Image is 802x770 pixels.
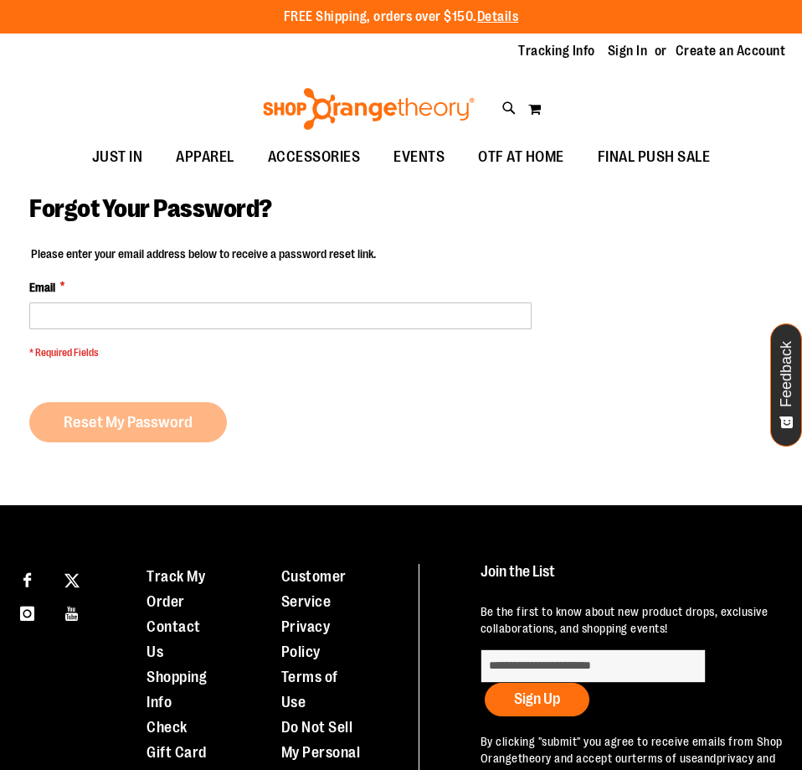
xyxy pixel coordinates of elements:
[632,752,697,765] a: terms of use
[29,279,55,296] span: Email
[377,138,461,177] a: EVENTS
[779,341,794,407] span: Feedback
[481,564,790,595] h4: Join the List
[461,138,581,177] a: OTF AT HOME
[29,194,272,223] span: Forgot Your Password?
[477,9,519,24] a: Details
[485,683,589,716] button: Sign Up
[29,245,378,262] legend: Please enter your email address below to receive a password reset link.
[260,88,477,130] img: Shop Orangetheory
[58,597,87,627] a: Visit our Youtube page
[770,323,802,447] button: Feedback - Show survey
[251,138,378,177] a: ACCESSORIES
[481,603,790,637] p: Be the first to know about new product drops, exclusive collaborations, and shopping events!
[147,669,207,711] a: Shopping Info
[75,138,160,177] a: JUST IN
[58,564,87,593] a: Visit our X page
[393,138,445,176] span: EVENTS
[13,597,42,627] a: Visit our Instagram page
[514,690,560,707] span: Sign Up
[92,138,143,176] span: JUST IN
[13,564,42,593] a: Visit our Facebook page
[281,568,347,610] a: Customer Service
[281,618,331,660] a: Privacy Policy
[159,138,251,177] a: APPAREL
[29,346,532,360] span: * Required Fields
[676,42,786,60] a: Create an Account
[281,669,338,711] a: Terms of Use
[598,138,711,176] span: FINAL PUSH SALE
[581,138,727,177] a: FINAL PUSH SALE
[268,138,361,176] span: ACCESSORIES
[518,42,595,60] a: Tracking Info
[147,568,205,610] a: Track My Order
[147,618,201,660] a: Contact Us
[481,649,707,683] input: enter email
[478,138,564,176] span: OTF AT HOME
[64,573,80,588] img: Twitter
[176,138,234,176] span: APPAREL
[608,42,648,60] a: Sign In
[284,8,519,27] p: FREE Shipping, orders over $150.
